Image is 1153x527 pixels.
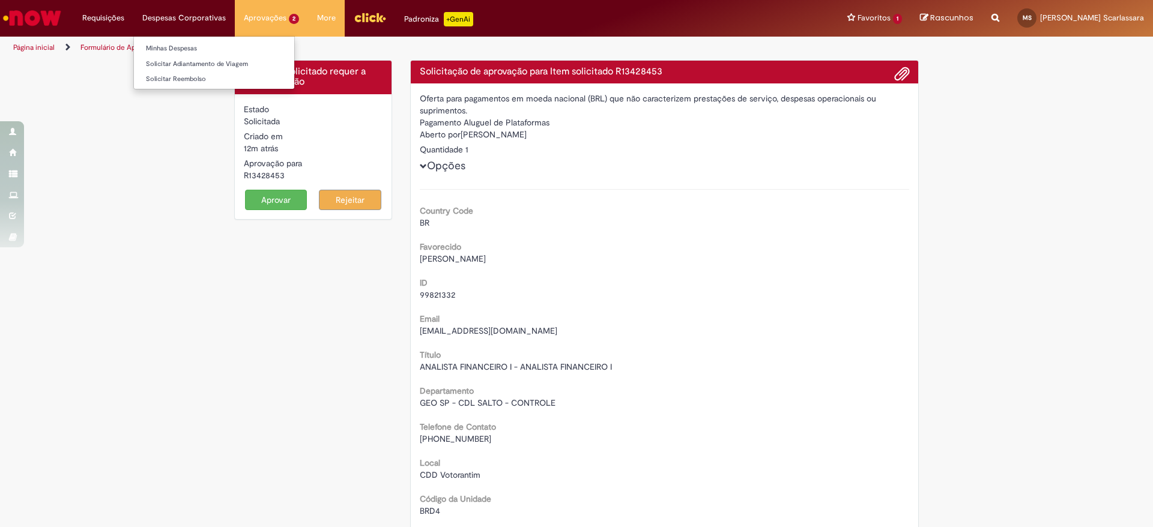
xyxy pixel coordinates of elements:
[142,12,226,24] span: Despesas Corporativas
[420,469,480,480] span: CDD Votorantim
[420,128,910,143] div: [PERSON_NAME]
[420,241,461,252] b: Favorecido
[420,397,555,408] span: GEO SP - CDL SALTO - CONTROLE
[420,67,910,77] h4: Solicitação de aprovação para Item solicitado R13428453
[420,505,440,516] span: BRD4
[133,36,295,89] ul: Despesas Corporativas
[420,349,441,360] b: Título
[244,142,383,154] div: 27/08/2025 17:46:03
[1023,14,1032,22] span: MS
[13,43,55,52] a: Página inicial
[289,14,299,24] span: 2
[444,12,473,26] p: +GenAi
[319,190,381,210] button: Rejeitar
[244,157,302,169] label: Aprovação para
[920,13,973,24] a: Rascunhos
[420,116,910,128] div: Pagamento Aluguel de Plataformas
[244,103,269,115] label: Estado
[82,12,124,24] span: Requisições
[858,12,891,24] span: Favoritos
[420,205,473,216] b: Country Code
[420,92,910,116] div: Oferta para pagamentos em moeda nacional (BRL) que não caracterizem prestações de serviço, despes...
[420,433,491,444] span: [PHONE_NUMBER]
[420,421,496,432] b: Telefone de Contato
[244,12,286,24] span: Aprovações
[244,169,383,181] div: R13428453
[134,73,294,86] a: Solicitar Reembolso
[420,128,461,140] label: Aberto por
[420,143,910,155] div: Quantidade 1
[420,217,429,228] span: BR
[244,130,283,142] label: Criado em
[244,115,383,127] div: Solicitada
[317,12,336,24] span: More
[420,313,440,324] b: Email
[244,143,278,154] time: 27/08/2025 17:46:03
[1,6,63,30] img: ServiceNow
[244,143,278,154] span: 12m atrás
[893,14,902,24] span: 1
[420,361,612,372] span: ANALISTA FINANCEIRO I - ANALISTA FINANCEIRO I
[245,190,307,210] button: Aprovar
[80,43,162,52] a: Formulário de Aprovação
[420,253,486,264] span: [PERSON_NAME]
[930,12,973,23] span: Rascunhos
[134,58,294,71] a: Solicitar Adiantamento de Viagem
[354,8,386,26] img: click_logo_yellow_360x200.png
[1040,13,1144,23] span: [PERSON_NAME] Scarlassara
[420,493,491,504] b: Código da Unidade
[404,12,473,26] div: Padroniza
[420,457,440,468] b: Local
[420,325,557,336] span: [EMAIL_ADDRESS][DOMAIN_NAME]
[244,67,383,88] h4: Este Item solicitado requer a sua aprovação
[420,289,455,300] span: 99821332
[9,37,760,59] ul: Trilhas de página
[420,385,474,396] b: Departamento
[420,277,428,288] b: ID
[134,42,294,55] a: Minhas Despesas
